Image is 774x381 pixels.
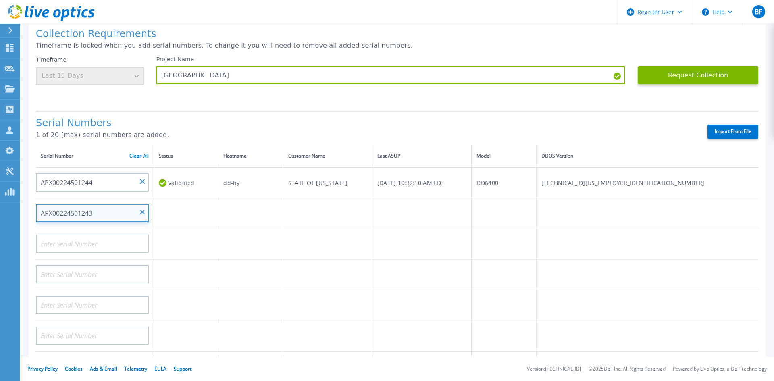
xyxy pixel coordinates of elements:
[36,327,149,345] input: Enter Serial Number
[90,365,117,372] a: Ads & Email
[154,365,166,372] a: EULA
[472,167,536,198] td: DD6400
[129,153,149,159] a: Clear All
[65,365,83,372] a: Cookies
[36,296,149,314] input: Enter Serial Number
[156,66,625,84] input: Enter Project Name
[36,204,149,222] input: Enter Serial Number
[156,56,194,62] label: Project Name
[218,145,283,167] th: Hostname
[36,118,693,129] h1: Serial Numbers
[527,366,581,372] li: Version: [TECHNICAL_ID]
[36,56,67,63] label: Timeframe
[472,145,536,167] th: Model
[536,145,758,167] th: DDOS Version
[27,365,58,372] a: Privacy Policy
[536,167,758,198] td: [TECHNICAL_ID][US_EMPLOYER_IDENTIFICATION_NUMBER]
[36,131,693,139] p: 1 of 20 (max) serial numbers are added.
[36,235,149,253] input: Enter Serial Number
[174,365,191,372] a: Support
[707,125,758,139] label: Import From File
[218,167,283,198] td: dd-hy
[638,66,758,84] button: Request Collection
[41,152,149,160] div: Serial Number
[36,173,149,192] input: Enter Serial Number
[372,145,472,167] th: Last ASUP
[283,145,372,167] th: Customer Name
[36,29,758,40] h1: Collection Requirements
[159,175,213,190] div: Validated
[673,366,767,372] li: Powered by Live Optics, a Dell Technology
[283,167,372,198] td: STATE OF [US_STATE]
[36,265,149,283] input: Enter Serial Number
[36,42,758,49] p: Timeframe is locked when you add serial numbers. To change it you will need to remove all added s...
[154,145,218,167] th: Status
[589,366,666,372] li: © 2025 Dell Inc. All Rights Reserved
[124,365,147,372] a: Telemetry
[755,8,762,15] span: BF
[372,167,472,198] td: [DATE] 10:32:10 AM EDT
